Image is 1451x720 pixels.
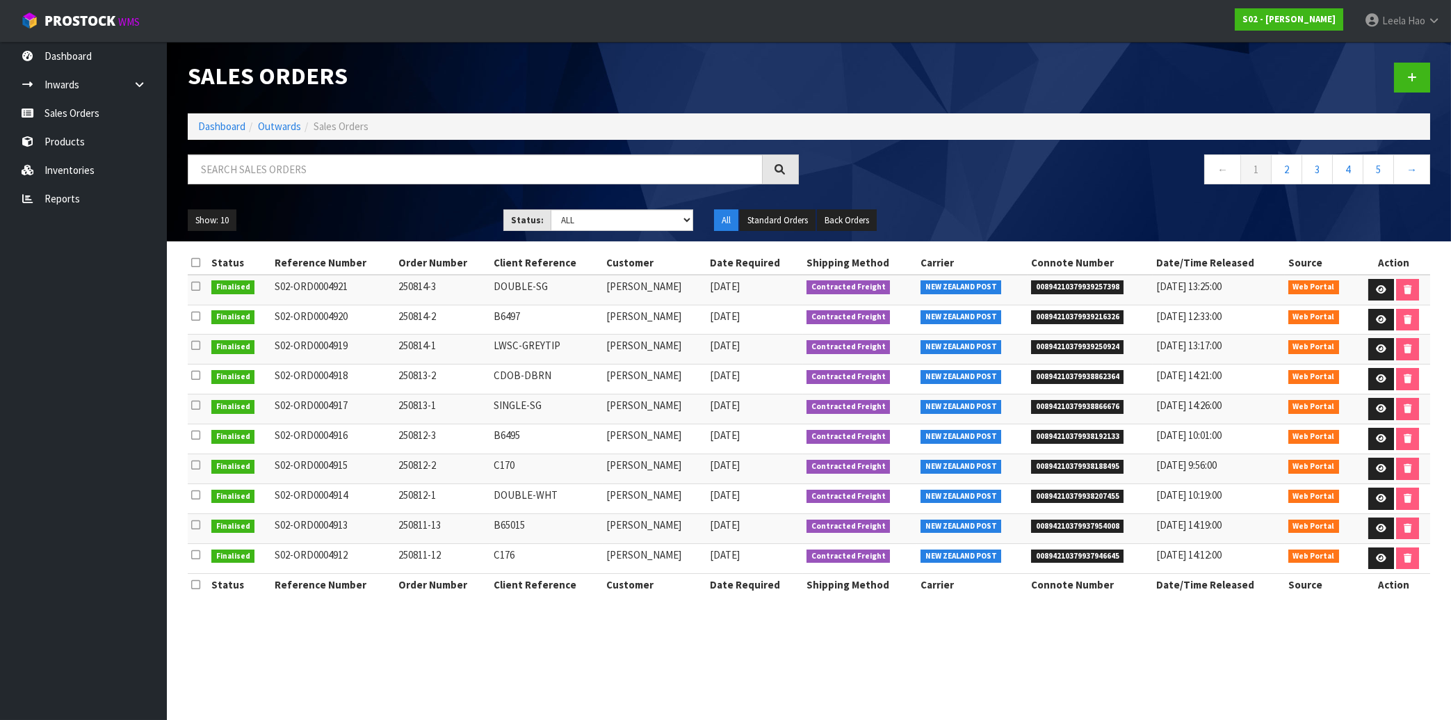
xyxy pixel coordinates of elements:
td: [PERSON_NAME] [603,424,706,454]
a: 5 [1363,154,1394,184]
span: [DATE] [710,399,740,412]
span: NEW ZEALAND POST [921,430,1002,444]
a: 3 [1302,154,1333,184]
span: Finalised [211,280,255,294]
th: Shipping Method [803,573,917,595]
span: Finalised [211,370,255,384]
td: S02-ORD0004917 [271,394,395,424]
span: Contracted Freight [806,490,891,504]
td: S02-ORD0004913 [271,513,395,543]
td: 250812-2 [395,454,490,484]
span: [DATE] [710,339,740,352]
span: Finalised [211,400,255,414]
span: Web Portal [1288,280,1340,294]
span: [DATE] 14:19:00 [1156,518,1222,531]
th: Date/Time Released [1153,573,1285,595]
span: [DATE] 14:12:00 [1156,548,1222,561]
a: → [1393,154,1430,184]
span: [DATE] [710,488,740,502]
span: Contracted Freight [806,400,891,414]
span: 00894210379938207455 [1031,490,1124,504]
button: All [714,209,738,232]
span: Contracted Freight [806,520,891,534]
td: 250814-1 [395,335,490,365]
span: Web Portal [1288,520,1340,534]
td: LWSC-GREYTIP [490,335,603,365]
td: [PERSON_NAME] [603,275,706,305]
td: [PERSON_NAME] [603,365,706,394]
td: [PERSON_NAME] [603,484,706,514]
span: Finalised [211,460,255,474]
th: Source [1285,252,1358,274]
td: [PERSON_NAME] [603,335,706,365]
td: B6497 [490,305,603,335]
th: Order Number [395,252,490,274]
td: DOUBLE-SG [490,275,603,305]
small: WMS [118,15,140,29]
th: Reference Number [271,573,395,595]
span: NEW ZEALAND POST [921,340,1002,354]
th: Date/Time Released [1153,252,1285,274]
span: Contracted Freight [806,370,891,384]
th: Customer [603,252,706,274]
td: 250811-13 [395,513,490,543]
a: 4 [1332,154,1363,184]
td: DOUBLE-WHT [490,484,603,514]
th: Source [1285,573,1358,595]
span: Contracted Freight [806,280,891,294]
span: Finalised [211,520,255,534]
span: [DATE] [710,429,740,442]
th: Status [208,252,271,274]
th: Connote Number [1028,252,1153,274]
td: 250813-2 [395,365,490,394]
a: Outwards [258,120,301,133]
span: Web Portal [1288,460,1340,474]
span: NEW ZEALAND POST [921,400,1002,414]
span: [DATE] [710,280,740,293]
span: [DATE] 14:26:00 [1156,399,1222,412]
span: Sales Orders [314,120,368,133]
th: Action [1358,573,1430,595]
td: S02-ORD0004912 [271,543,395,573]
td: 250812-1 [395,484,490,514]
span: 00894210379938866676 [1031,400,1124,414]
td: [PERSON_NAME] [603,513,706,543]
th: Reference Number [271,252,395,274]
span: [DATE] 14:21:00 [1156,369,1222,382]
span: Finalised [211,490,255,504]
span: [DATE] [710,310,740,323]
span: ProStock [44,12,115,30]
span: 00894210379938188495 [1031,460,1124,474]
td: C170 [490,454,603,484]
span: Web Portal [1288,550,1340,563]
a: Dashboard [198,120,245,133]
td: 250811-12 [395,543,490,573]
span: NEW ZEALAND POST [921,550,1002,563]
td: SINGLE-SG [490,394,603,424]
img: cube-alt.png [21,12,38,29]
nav: Page navigation [820,154,1431,189]
span: Web Portal [1288,340,1340,354]
span: Contracted Freight [806,310,891,324]
button: Show: 10 [188,209,236,232]
th: Carrier [917,252,1028,274]
td: S02-ORD0004920 [271,305,395,335]
th: Status [208,573,271,595]
td: 250814-3 [395,275,490,305]
td: [PERSON_NAME] [603,394,706,424]
th: Order Number [395,573,490,595]
span: Web Portal [1288,400,1340,414]
th: Date Required [706,573,803,595]
span: Finalised [211,310,255,324]
span: [DATE] 9:56:00 [1156,458,1217,472]
span: Contracted Freight [806,460,891,474]
span: 00894210379939216326 [1031,310,1124,324]
span: [DATE] [710,369,740,382]
th: Action [1358,252,1430,274]
td: [PERSON_NAME] [603,305,706,335]
span: Web Portal [1288,370,1340,384]
span: [DATE] [710,518,740,531]
h1: Sales Orders [188,63,799,89]
span: Leela [1382,14,1406,27]
span: Hao [1408,14,1425,27]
